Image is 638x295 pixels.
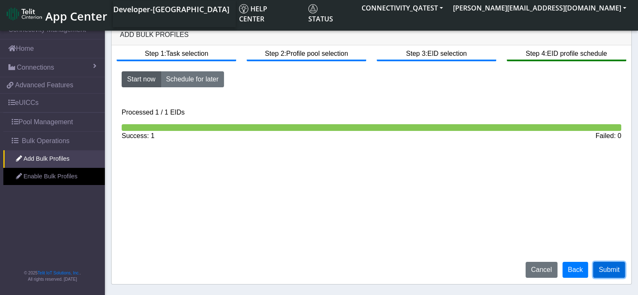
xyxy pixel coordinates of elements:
[117,45,236,61] btn: Step 1: Task selection
[3,113,105,131] a: Pool Management
[38,271,80,275] a: Telit IoT Solutions, Inc.
[357,0,448,16] button: CONNECTIVITY_QATEST
[17,63,54,73] span: Connections
[7,5,106,23] a: App Center
[113,4,229,14] span: Developer-[GEOGRAPHIC_DATA]
[526,262,557,278] button: Cancel
[7,7,42,21] img: logo-telit-cinterion-gw-new.png
[3,150,105,168] a: Add Bulk Profiles
[308,4,333,23] span: Status
[308,4,318,13] img: status.svg
[122,71,161,87] button: Start now
[239,4,248,13] img: knowledge.svg
[562,262,589,278] button: Back
[15,80,73,90] span: Advanced Features
[161,71,224,87] button: Schedule for later
[236,0,305,27] a: Help center
[507,45,626,61] btn: Step 4: EID profile schedule
[3,132,105,150] a: Bulk Operations
[593,262,625,278] button: Submit
[448,0,631,16] button: [PERSON_NAME][EMAIL_ADDRESS][DOMAIN_NAME]
[122,107,621,117] p: Processed 1 / 1 EIDs
[305,0,357,27] a: Status
[122,71,224,87] div: Campaign Timing Options
[112,25,631,45] div: Add Bulk Profiles
[3,168,105,185] a: Enable Bulk Profiles
[45,8,107,24] span: App Center
[113,0,229,17] a: Your current platform instance
[596,131,621,141] p: Failed: 0
[22,136,70,146] span: Bulk Operations
[239,4,267,23] span: Help center
[247,45,366,61] btn: Step 2: Profile pool selection
[122,131,154,141] p: Success: 1
[377,45,496,61] btn: Step 3: EID selection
